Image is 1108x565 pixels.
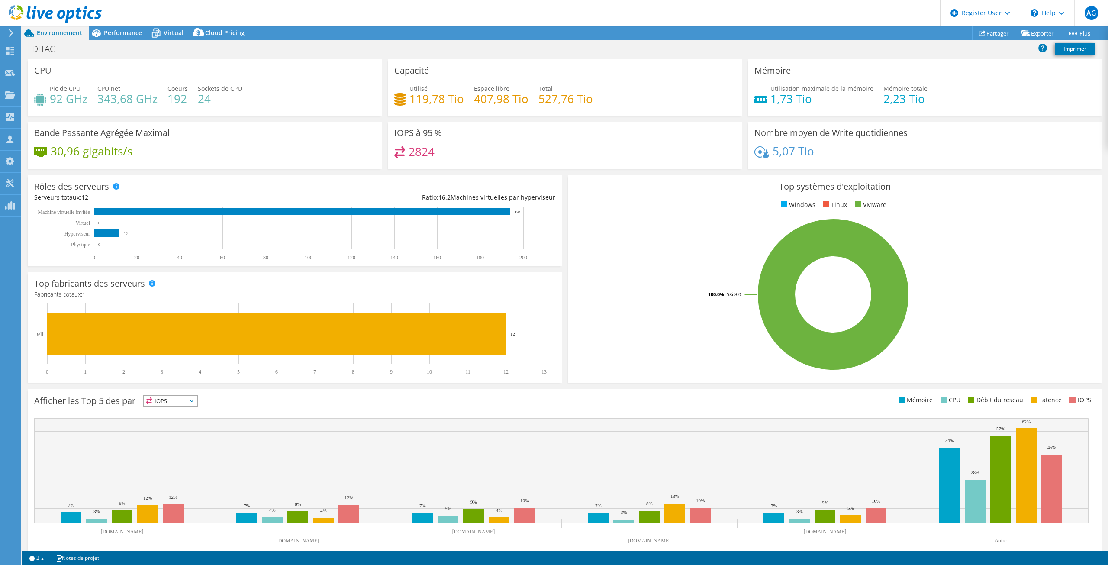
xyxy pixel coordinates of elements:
span: Cloud Pricing [205,29,245,37]
h3: IOPS à 95 % [394,128,442,138]
text: 2 [122,369,125,375]
text: 3% [796,509,803,514]
span: 16.2 [438,193,451,201]
text: 12 [503,369,509,375]
span: Mémoire totale [883,84,928,93]
tspan: 100.0% [708,291,724,297]
text: [DOMAIN_NAME] [101,529,144,535]
h3: Rôles des serveurs [34,182,109,191]
text: 7% [419,503,426,508]
h4: Fabricants totaux: [34,290,555,299]
span: IOPS [144,396,197,406]
text: 5% [445,506,451,511]
text: 12 [124,232,128,236]
text: 140 [390,255,398,261]
text: 7 [313,369,316,375]
text: [DOMAIN_NAME] [452,529,495,535]
span: 12 [81,193,88,201]
span: 1 [82,290,86,298]
span: Pic de CPU [50,84,81,93]
text: 13% [670,494,679,499]
span: Total [538,84,553,93]
text: 45% [1047,445,1056,450]
h4: 192 [167,94,188,103]
text: 13 [541,369,547,375]
text: 12% [143,495,152,500]
text: 3% [93,509,100,514]
h4: 407,98 Tio [474,94,528,103]
text: 5% [847,505,854,510]
span: CPU net [97,84,120,93]
text: Hyperviseur [64,231,90,237]
text: 8% [295,501,301,507]
span: Sockets de CPU [198,84,242,93]
a: 2 [23,552,50,563]
text: [DOMAIN_NAME] [804,529,847,535]
h1: DITAC [28,44,68,54]
li: Mémoire [896,395,933,405]
text: 9% [470,499,477,504]
tspan: Machine virtuelle invitée [38,209,90,215]
a: Exporter [1015,26,1060,40]
text: 4% [320,508,327,513]
h4: 5,07 Tio [773,146,814,156]
text: 10 [427,369,432,375]
h3: Nombre moyen de Write quotidiennes [754,128,908,138]
text: 9% [119,500,126,506]
text: 5 [237,369,240,375]
text: 120 [348,255,355,261]
a: Plus [1060,26,1097,40]
span: Coeurs [167,84,188,93]
text: [DOMAIN_NAME] [628,538,671,544]
h3: Mémoire [754,66,791,75]
span: AG [1085,6,1098,20]
text: 1 [84,369,87,375]
span: Environnement [37,29,82,37]
li: IOPS [1067,395,1091,405]
h4: 30,96 gigabits/s [51,146,132,156]
text: 80 [263,255,268,261]
text: Physique [71,242,90,248]
span: Espace libre [474,84,509,93]
text: 7% [68,502,74,507]
text: 10% [520,498,529,503]
text: Virtuel [76,220,90,226]
span: Virtual [164,29,184,37]
text: 160 [433,255,441,261]
text: 60 [220,255,225,261]
text: 7% [771,503,777,508]
text: 0 [93,255,95,261]
text: 49% [945,438,954,443]
text: [DOMAIN_NAME] [277,538,319,544]
text: 9% [822,500,828,505]
text: 12 [510,331,515,336]
text: 62% [1022,419,1031,424]
div: Serveurs totaux: [34,193,295,202]
h4: 24 [198,94,242,103]
text: 8 [352,369,354,375]
h3: Capacité [394,66,429,75]
text: 8% [646,501,653,506]
li: Linux [821,200,847,210]
text: 40 [177,255,182,261]
text: 10% [872,498,880,504]
text: 6 [275,369,278,375]
li: CPU [938,395,960,405]
li: Latence [1029,395,1062,405]
h3: Top systèmes d'exploitation [574,182,1095,191]
li: Débit du réseau [966,395,1023,405]
h4: 119,78 Tio [409,94,464,103]
text: 180 [476,255,484,261]
text: 12% [345,495,353,500]
text: 7% [595,503,602,508]
h4: 2,23 Tio [883,94,928,103]
a: Imprimer [1055,43,1095,55]
text: Autre [995,538,1006,544]
text: 0 [98,242,100,247]
span: Performance [104,29,142,37]
span: Utilisé [409,84,428,93]
text: 10% [696,498,705,503]
li: Windows [779,200,815,210]
div: Ratio: Machines virtuelles par hyperviseur [295,193,555,202]
text: 4% [496,507,502,513]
